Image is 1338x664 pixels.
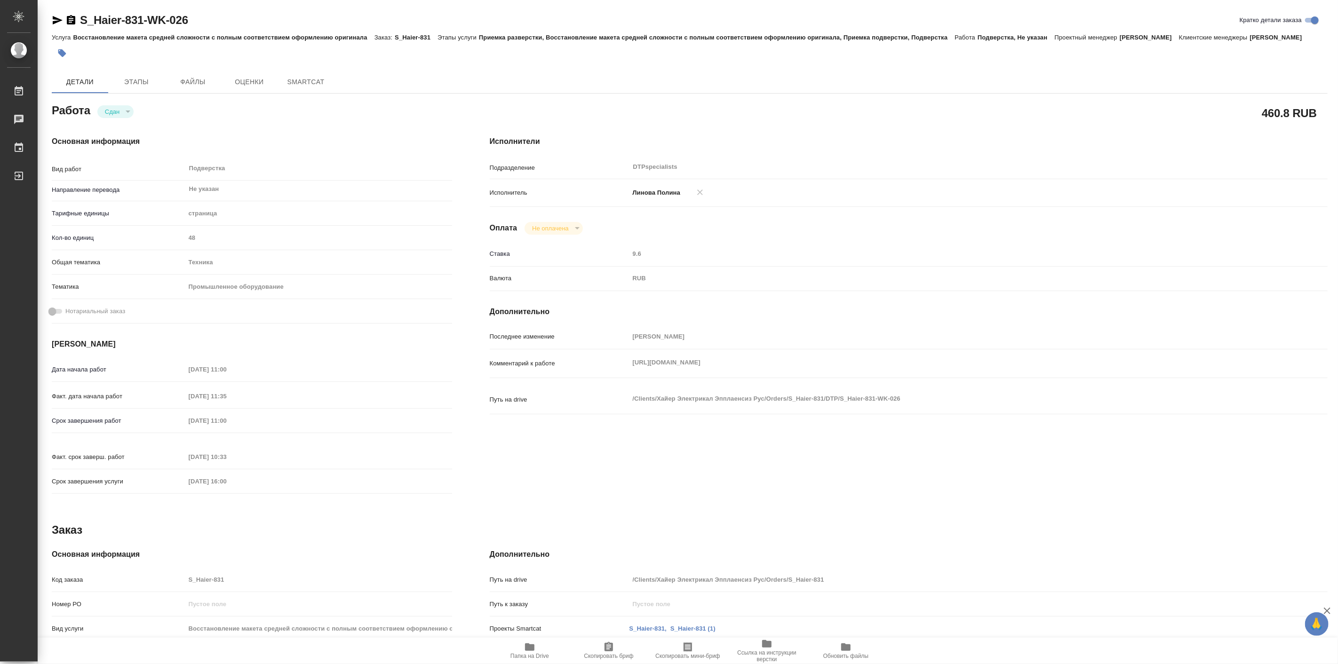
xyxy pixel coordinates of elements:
[955,34,978,41] p: Работа
[97,105,134,118] div: Сдан
[479,34,955,41] p: Приемка разверстки, Восстановление макета средней сложности с полным соответствием оформлению ори...
[52,282,185,292] p: Тематика
[52,209,185,218] p: Тарифные единицы
[52,392,185,401] p: Факт. дата начала работ
[52,258,185,267] p: Общая тематика
[395,34,438,41] p: S_Haier-831
[185,389,268,403] input: Пустое поле
[733,649,801,663] span: Ссылка на инструкции верстки
[52,185,185,195] p: Направление перевода
[525,222,582,235] div: Сдан
[1179,34,1250,41] p: Клиентские менеджеры
[490,549,1328,560] h4: Дополнительно
[1055,34,1120,41] p: Проектный менеджер
[629,573,1258,586] input: Пустое поле
[490,163,629,173] p: Подразделение
[490,624,629,633] p: Проекты Smartcat
[490,136,1328,147] h4: Исполнители
[52,477,185,486] p: Срок завершения услуги
[185,254,452,270] div: Техника
[52,416,185,426] p: Срок завершения работ
[655,653,720,659] span: Скопировать мини-бриф
[283,76,328,88] span: SmartCat
[227,76,272,88] span: Оценки
[727,638,806,664] button: Ссылка на инструкции верстки
[52,15,63,26] button: Скопировать ссылку для ЯМессенджера
[629,391,1258,407] textarea: /Clients/Хайер Электрикал Эпплаенсиз Рус/Orders/S_Haier-831/DTP/S_Haier-831-WK-026
[374,34,395,41] p: Заказ:
[52,34,73,41] p: Услуга
[52,136,452,147] h4: Основная информация
[65,307,125,316] span: Нотариальный заказ
[490,395,629,404] p: Путь на drive
[52,575,185,585] p: Код заказа
[185,474,268,488] input: Пустое поле
[1120,34,1179,41] p: [PERSON_NAME]
[185,450,268,464] input: Пустое поле
[185,597,452,611] input: Пустое поле
[57,76,103,88] span: Детали
[490,600,629,609] p: Путь к заказу
[569,638,648,664] button: Скопировать бриф
[629,247,1258,261] input: Пустое поле
[510,653,549,659] span: Папка на Drive
[170,76,215,88] span: Файлы
[490,306,1328,317] h4: Дополнительно
[490,332,629,341] p: Последнее изменение
[52,522,82,538] h2: Заказ
[185,206,452,221] div: страница
[490,222,518,234] h4: Оплата
[490,575,629,585] p: Путь на drive
[185,622,452,635] input: Пустое поле
[52,452,185,462] p: Факт. срок заверш. работ
[1305,612,1329,636] button: 🙏
[185,363,268,376] input: Пустое поле
[629,330,1258,343] input: Пустое поле
[629,625,667,632] a: S_Haier-831,
[114,76,159,88] span: Этапы
[490,249,629,259] p: Ставка
[1309,614,1325,634] span: 🙏
[185,279,452,295] div: Промышленное оборудование
[52,233,185,243] p: Кол-во единиц
[806,638,885,664] button: Обновить файлы
[73,34,374,41] p: Восстановление макета средней сложности с полным соответствием оформлению оригинала
[52,339,452,350] h4: [PERSON_NAME]
[529,224,571,232] button: Не оплачена
[102,108,122,116] button: Сдан
[978,34,1055,41] p: Подверстка, Не указан
[629,355,1258,371] textarea: [URL][DOMAIN_NAME]
[490,359,629,368] p: Комментарий к работе
[185,231,452,245] input: Пустое поле
[52,43,72,63] button: Добавить тэг
[490,188,629,198] p: Исполнитель
[490,638,569,664] button: Папка на Drive
[438,34,479,41] p: Этапы услуги
[1240,16,1302,25] span: Кратко детали заказа
[648,638,727,664] button: Скопировать мини-бриф
[823,653,869,659] span: Обновить файлы
[1262,105,1317,121] h2: 460.8 RUB
[185,573,452,586] input: Пустое поле
[52,600,185,609] p: Номер РО
[65,15,77,26] button: Скопировать ссылку
[490,274,629,283] p: Валюта
[80,14,188,26] a: S_Haier-831-WK-026
[52,165,185,174] p: Вид работ
[52,365,185,374] p: Дата начала работ
[629,188,681,198] p: Линова Полина
[1250,34,1309,41] p: [PERSON_NAME]
[584,653,633,659] span: Скопировать бриф
[670,625,716,632] a: S_Haier-831 (1)
[629,270,1258,286] div: RUB
[52,101,90,118] h2: Работа
[52,549,452,560] h4: Основная информация
[185,414,268,427] input: Пустое поле
[629,597,1258,611] input: Пустое поле
[52,624,185,633] p: Вид услуги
